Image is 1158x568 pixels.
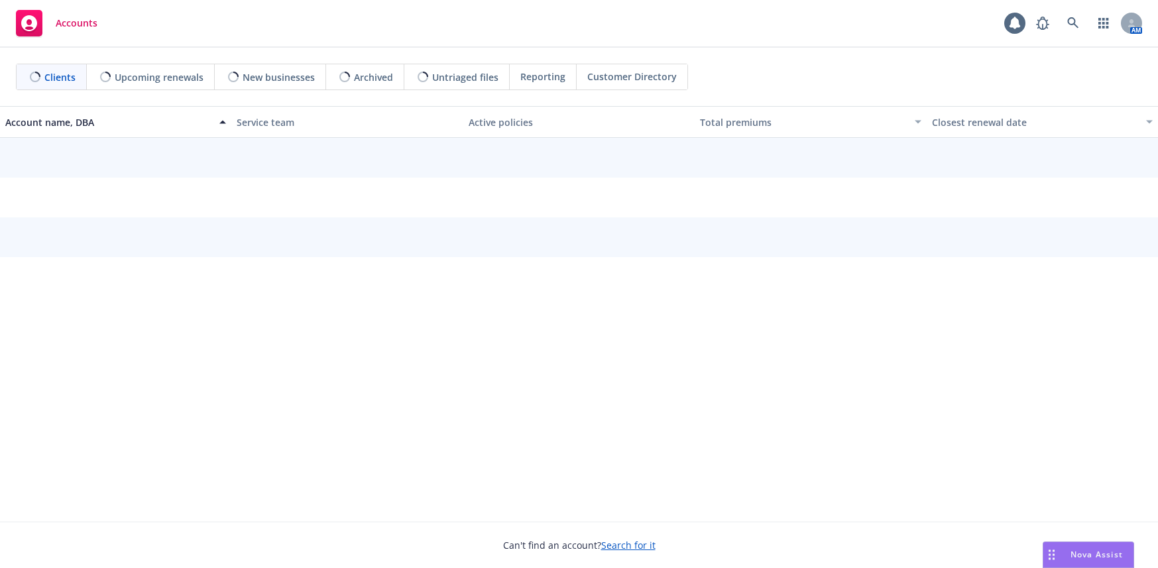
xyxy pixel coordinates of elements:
a: Search [1060,10,1086,36]
button: Total premiums [695,106,926,138]
button: Nova Assist [1043,541,1134,568]
button: Active policies [463,106,695,138]
div: Total premiums [700,115,906,129]
span: Nova Assist [1071,549,1123,560]
div: Closest renewal date [932,115,1138,129]
div: Service team [237,115,457,129]
span: New businesses [243,70,315,84]
div: Drag to move [1043,542,1060,567]
a: Accounts [11,5,103,42]
div: Account name, DBA [5,115,211,129]
span: Accounts [56,18,97,28]
span: Clients [44,70,76,84]
button: Service team [231,106,463,138]
span: Reporting [520,70,565,84]
a: Report a Bug [1029,10,1056,36]
span: Customer Directory [587,70,677,84]
span: Archived [354,70,393,84]
button: Closest renewal date [927,106,1158,138]
a: Switch app [1090,10,1117,36]
span: Upcoming renewals [115,70,203,84]
div: Active policies [469,115,689,129]
a: Search for it [601,539,656,551]
span: Untriaged files [432,70,498,84]
span: Can't find an account? [503,538,656,552]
